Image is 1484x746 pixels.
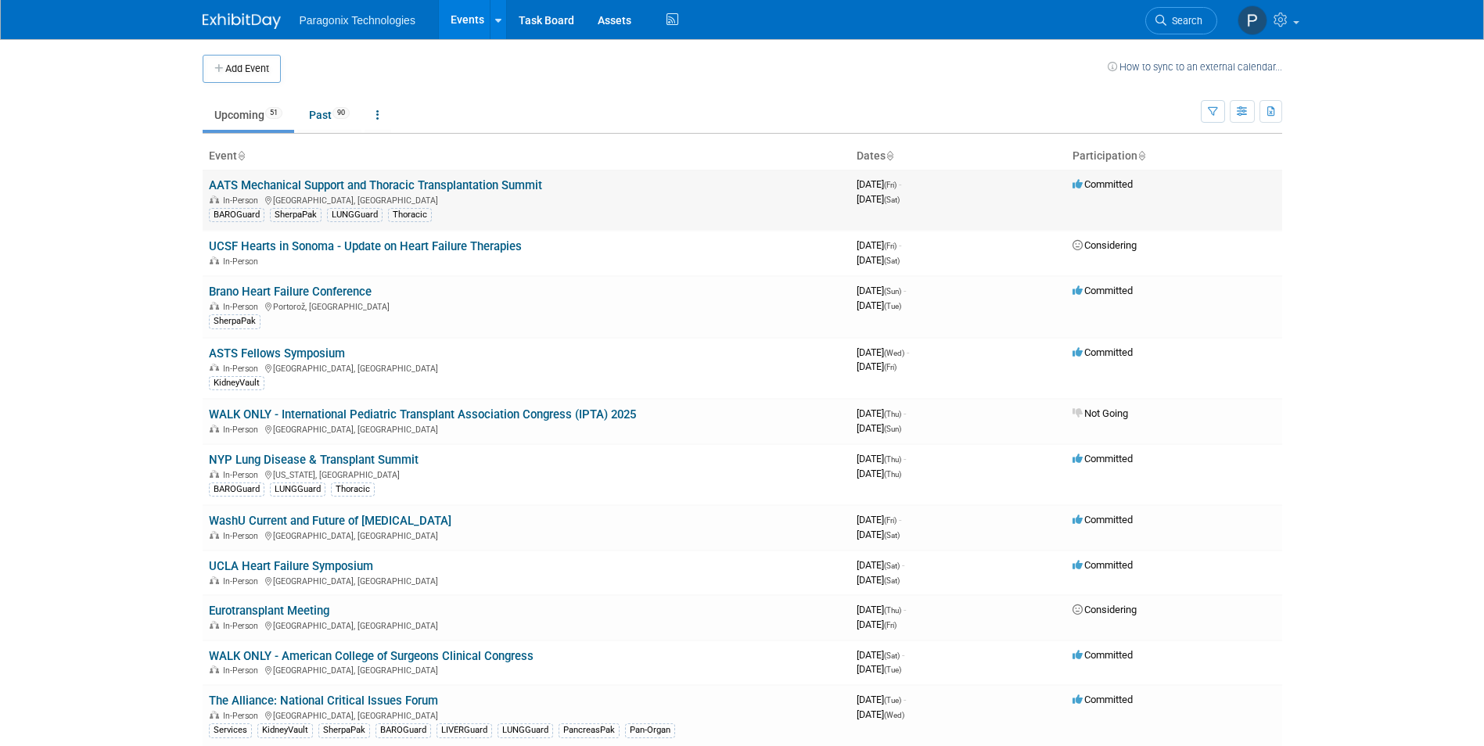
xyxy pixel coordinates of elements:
span: (Fri) [884,242,897,250]
span: Committed [1073,346,1133,358]
span: [DATE] [857,468,901,479]
th: Event [203,143,850,170]
div: Pan-Organ [625,723,675,737]
span: (Fri) [884,516,897,525]
div: Portorož, [GEOGRAPHIC_DATA] [209,299,844,312]
span: [DATE] [857,663,901,675]
a: Eurotransplant Meeting [209,604,329,618]
a: WALK ONLY - American College of Surgeons Clinical Congress [209,649,534,663]
span: [DATE] [857,529,900,540]
div: LUNGGuard [327,208,383,222]
span: - [904,604,906,615]
a: Search [1145,7,1217,34]
img: In-Person Event [210,576,219,584]
img: In-Person Event [210,256,219,264]
span: (Fri) [884,181,897,189]
a: UCLA Heart Failure Symposium [209,559,373,573]
span: (Fri) [884,621,897,629]
span: (Sat) [884,561,900,570]
span: - [902,559,904,571]
a: The Alliance: National Critical Issues Forum [209,694,438,708]
span: In-Person [223,531,263,541]
span: (Tue) [884,302,901,310]
div: LUNGGuard [498,723,553,737]
span: [DATE] [857,649,904,661]
span: In-Person [223,364,263,374]
div: BAROGuard [375,723,431,737]
span: Committed [1073,694,1133,705]
span: - [902,649,904,661]
div: SherpaPak [270,208,322,222]
img: In-Person Event [210,425,219,432]
img: In-Person Event [210,665,219,673]
a: WALK ONLY - International Pediatric Transplant Association Congress (IPTA) 2025 [209,407,636,421]
span: (Wed) [884,711,904,719]
a: Sort by Event Name [237,149,245,162]
span: [DATE] [857,254,900,266]
span: Search [1166,15,1202,27]
span: Committed [1073,649,1133,661]
span: (Sat) [884,651,900,660]
div: LUNGGuard [270,482,325,497]
div: [GEOGRAPHIC_DATA], [GEOGRAPHIC_DATA] [209,708,844,721]
span: (Sat) [884,256,900,265]
span: In-Person [223,711,263,721]
img: In-Person Event [210,302,219,310]
span: (Tue) [884,696,901,705]
span: [DATE] [857,346,909,358]
span: (Fri) [884,363,897,371]
span: In-Person [223,425,263,435]
span: [DATE] [857,514,901,525]
span: (Sat) [884,531,900,540]
div: [GEOGRAPHIC_DATA], [GEOGRAPHIC_DATA] [209,422,844,435]
span: [DATE] [857,453,906,464]
img: Patrick Canavan [1238,5,1267,35]
span: Committed [1073,559,1133,571]
span: (Thu) [884,470,901,479]
span: In-Person [223,621,263,631]
span: In-Person [223,665,263,676]
div: [GEOGRAPHIC_DATA], [GEOGRAPHIC_DATA] [209,619,844,631]
a: Upcoming51 [203,100,294,130]
a: How to sync to an external calendar... [1108,61,1282,73]
span: In-Person [223,302,263,312]
span: - [904,285,906,296]
a: UCSF Hearts in Sonoma - Update on Heart Failure Therapies [209,239,522,253]
span: [DATE] [857,178,901,190]
span: (Thu) [884,606,901,615]
span: (Thu) [884,410,901,418]
span: (Sat) [884,576,900,585]
a: NYP Lung Disease & Transplant Summit [209,453,419,467]
span: [DATE] [857,239,901,251]
span: [DATE] [857,574,900,586]
span: - [899,239,901,251]
a: Sort by Participation Type [1137,149,1145,162]
div: SherpaPak [318,723,370,737]
span: In-Person [223,195,263,206]
div: Thoracic [331,482,375,497]
a: Past90 [297,100,361,130]
div: PancreasPak [559,723,620,737]
img: In-Person Event [210,621,219,629]
span: [DATE] [857,619,897,630]
span: 51 [265,107,282,119]
div: Thoracic [388,208,432,222]
div: [GEOGRAPHIC_DATA], [GEOGRAPHIC_DATA] [209,529,844,541]
span: [DATE] [857,193,900,205]
span: (Thu) [884,455,901,464]
span: - [904,694,906,705]
th: Dates [850,143,1066,170]
span: [DATE] [857,559,904,571]
span: Committed [1073,285,1133,296]
span: (Sun) [884,287,901,296]
span: [DATE] [857,299,901,311]
img: In-Person Event [210,195,219,203]
span: - [904,407,906,419]
span: Committed [1073,514,1133,525]
div: [GEOGRAPHIC_DATA], [GEOGRAPHIC_DATA] [209,574,844,586]
div: [GEOGRAPHIC_DATA], [GEOGRAPHIC_DATA] [209,663,844,676]
span: (Tue) [884,665,901,674]
span: [DATE] [857,604,906,615]
a: Brano Heart Failure Conference [209,285,372,299]
span: (Wed) [884,349,904,357]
